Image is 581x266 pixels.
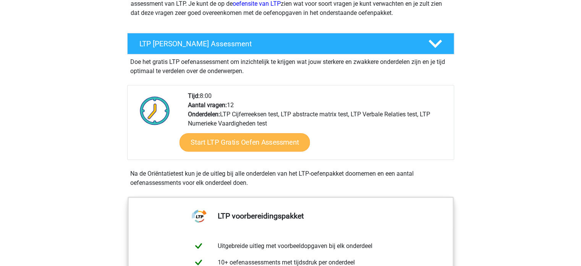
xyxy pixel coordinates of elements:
[127,54,454,76] div: Doe het gratis LTP oefenassessment om inzichtelijk te krijgen wat jouw sterkere en zwakkere onder...
[124,33,457,54] a: LTP [PERSON_NAME] Assessment
[179,133,310,152] a: Start LTP Gratis Oefen Assessment
[188,92,200,100] b: Tijd:
[188,101,227,109] b: Aantal vragen:
[127,169,454,188] div: Na de Oriëntatietest kun je de uitleg bij alle onderdelen van het LTP-oefenpakket doornemen en ee...
[136,91,174,130] img: Klok
[188,111,220,118] b: Onderdelen:
[182,91,453,160] div: 8:00 12 LTP Cijferreeksen test, LTP abstracte matrix test, LTP Verbale Relaties test, LTP Numerie...
[139,39,416,48] h4: LTP [PERSON_NAME] Assessment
